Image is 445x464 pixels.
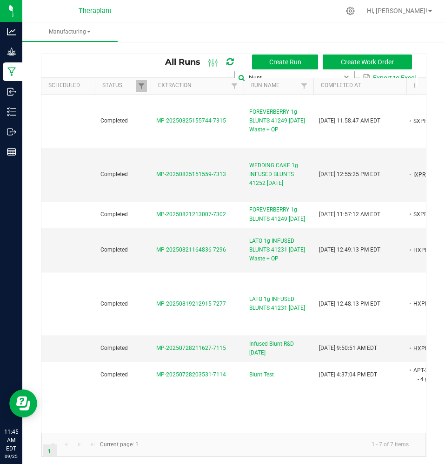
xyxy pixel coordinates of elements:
input: Search by Run Name, Extraction, Machine, or Lot Number [234,71,354,85]
span: clear [343,74,350,82]
span: Completed [100,171,128,177]
span: [DATE] 12:49:13 PM EDT [319,246,380,253]
div: Manage settings [345,7,356,15]
span: MP-20250728211627-7115 [156,345,226,351]
button: Create Run [252,55,318,69]
button: Create Work Order [323,55,412,69]
a: ExtractionSortable [158,82,228,89]
span: MP-20250728203531-7114 [156,371,226,378]
a: Completed AtSortable [321,82,403,89]
span: Completed [100,211,128,218]
span: Create Work Order [341,58,394,66]
inline-svg: Outbound [7,127,16,136]
a: Manufacturing [22,22,118,42]
span: MP-20250821164836-7296 [156,246,226,253]
p: 11:45 AM EDT [4,428,18,453]
span: Completed [100,117,128,124]
kendo-pager: Current page: 1 [41,433,426,457]
span: FOREVERBERRY 1g BLUNTS 41249 [DATE] [249,205,308,223]
span: LATO 1g INFUSED BLUNTS 41231 [DATE] Waste + OP [249,237,308,264]
span: FOREVERBERRY 1g BLUNTS 41249 [DATE] Waste + OP [249,108,308,135]
span: Completed [100,345,128,351]
span: MP-20250821213007-7302 [156,211,226,218]
inline-svg: Reports [7,147,16,157]
span: [DATE] 4:37:04 PM EDT [319,371,377,378]
span: [DATE] 11:57:12 AM EDT [319,211,380,218]
a: ScheduledSortable [48,82,91,89]
a: StatusSortable [102,82,135,89]
span: LATO 1g INFUSED BLUNTS 41231 [DATE] [249,295,308,313]
button: Export to Excel [360,70,418,86]
span: [DATE] 12:48:13 PM EDT [319,300,380,307]
span: Manufacturing [22,28,118,36]
p: 09/25 [4,453,18,460]
span: MP-20250825151559-7313 [156,171,226,177]
span: MP-20250825155744-7315 [156,117,226,124]
iframe: Resource center [9,389,37,417]
inline-svg: Inventory [7,107,16,116]
inline-svg: Inbound [7,87,16,96]
span: Create Run [269,58,301,66]
span: [DATE] 11:58:47 AM EDT [319,117,380,124]
a: Run NameSortable [251,82,298,89]
span: [DATE] 12:55:25 PM EDT [319,171,380,177]
div: All Runs [165,54,419,70]
inline-svg: Grow [7,47,16,56]
span: WEDDING CAKE 1g INFUSED BLUNTS 41252 [DATE] [249,161,308,188]
span: Blunt Test [249,370,274,379]
span: Completed [100,246,128,253]
span: MP-20250819212915-7277 [156,300,226,307]
span: Completed [100,300,128,307]
inline-svg: Analytics [7,27,16,36]
span: Infused Blunt R&D [DATE] [249,340,308,357]
span: Theraplant [79,7,112,15]
a: Page 1 [43,444,56,458]
span: Completed [100,371,128,378]
span: [DATE] 9:50:51 AM EDT [319,345,377,351]
a: Filter [136,80,147,92]
a: Filter [229,80,240,92]
kendo-pager-info: 1 - 7 of 7 items [144,437,416,452]
inline-svg: Manufacturing [7,67,16,76]
a: Filter [299,80,310,92]
span: Hi, [PERSON_NAME]! [367,7,427,14]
